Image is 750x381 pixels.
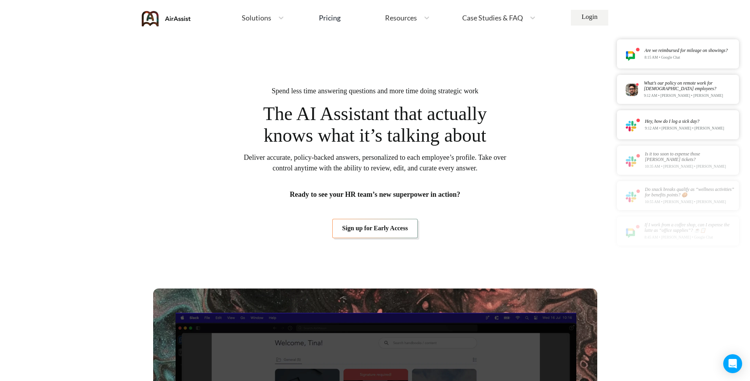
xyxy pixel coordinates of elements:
[272,86,478,96] span: Spend less time answering questions and more time doing strategic work
[645,187,737,198] div: Do snack breaks qualify as “wellness activities” for benefits points? 🍪
[644,222,737,233] div: If I work from a coffee shop, can I expense the latte as “office supplies”? ☕📋
[142,11,191,26] img: AirAssist
[626,224,640,238] img: notification
[645,119,724,124] div: Hey, how do I log a sick day?
[644,55,728,60] p: 8:15 AM • Google Chat
[644,48,728,53] div: Are we reimbursed for mileage on showings?
[290,189,460,200] span: Ready to see your HR team’s new superpower in action?
[644,81,737,91] div: What’s our policy on remote work for [DEMOGRAPHIC_DATA] employees?
[571,10,608,26] a: Login
[626,83,639,96] img: notification
[645,126,724,131] p: 9:12 AM • [PERSON_NAME] • [PERSON_NAME]
[645,152,737,162] div: Is it too soon to expense those [PERSON_NAME] tickets?
[243,152,507,174] span: Deliver accurate, policy-backed answers, personalized to each employee’s profile. Take over contr...
[644,94,737,98] p: 9:12 AM • [PERSON_NAME] • [PERSON_NAME]
[332,219,418,238] a: Sign up for Early Access
[319,14,341,21] div: Pricing
[626,154,640,167] img: notification
[644,235,737,240] p: 8:45 AM • [PERSON_NAME] • Google Chat
[462,14,523,21] span: Case Studies & FAQ
[645,200,737,204] p: 10:55 AM • [PERSON_NAME] • [PERSON_NAME]
[723,354,742,373] div: Open Intercom Messenger
[253,103,497,146] span: The AI Assistant that actually knows what it’s talking about
[385,14,417,21] span: Resources
[626,189,640,202] img: notification
[626,118,640,131] img: notification
[319,11,341,25] a: Pricing
[645,165,737,169] p: 10:35 AM • [PERSON_NAME] • [PERSON_NAME]
[626,47,640,61] img: notification
[242,14,271,21] span: Solutions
